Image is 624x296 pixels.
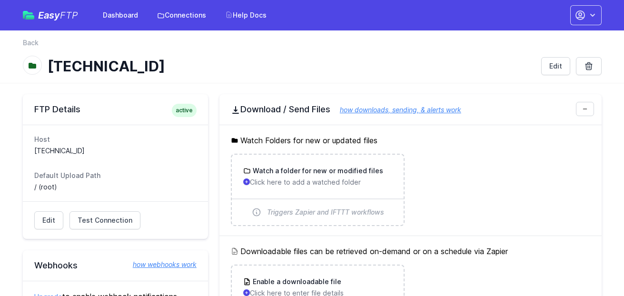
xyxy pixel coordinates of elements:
h5: Downloadable files can be retrieved on-demand or on a schedule via Zapier [231,246,590,257]
a: Edit [541,57,570,75]
a: Test Connection [69,211,140,229]
dt: Host [34,135,197,144]
a: how webhooks work [123,260,197,269]
h1: [TECHNICAL_ID] [48,58,534,75]
a: Watch a folder for new or modified files Click here to add a watched folder Triggers Zapier and I... [232,155,404,225]
h3: Watch a folder for new or modified files [251,166,383,176]
img: easyftp_logo.png [23,11,34,20]
span: FTP [60,10,78,21]
span: Triggers Zapier and IFTTT workflows [267,207,384,217]
a: Back [23,38,39,48]
dd: / (root) [34,182,197,192]
nav: Breadcrumb [23,38,602,53]
span: active [172,104,197,117]
h3: Enable a downloadable file [251,277,341,286]
h2: Download / Send Files [231,104,590,115]
h2: FTP Details [34,104,197,115]
a: Help Docs [219,7,272,24]
a: Dashboard [97,7,144,24]
dd: [TECHNICAL_ID] [34,146,197,156]
p: Click here to add a watched folder [243,178,392,187]
span: Test Connection [78,216,132,225]
h2: Webhooks [34,260,197,271]
a: Connections [151,7,212,24]
span: Easy [38,10,78,20]
a: how downloads, sending, & alerts work [330,106,461,114]
h5: Watch Folders for new or updated files [231,135,590,146]
a: EasyFTP [23,10,78,20]
a: Edit [34,211,63,229]
dt: Default Upload Path [34,171,197,180]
